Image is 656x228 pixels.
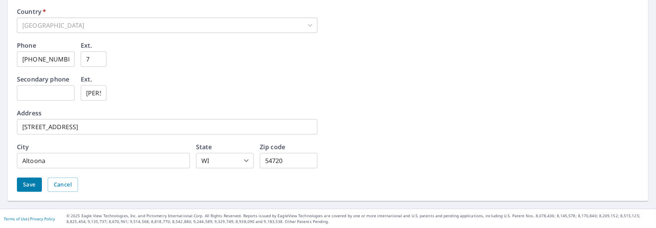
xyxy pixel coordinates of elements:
div: WI [196,153,254,168]
label: City [17,144,29,150]
a: Privacy Policy [30,216,55,221]
span: Cancel [54,180,72,190]
label: State [196,144,212,150]
label: Zip code [260,144,285,150]
button: Cancel [48,178,78,192]
label: Secondary phone [17,76,69,82]
label: Ext. [81,76,92,82]
a: Terms of Use [4,216,28,221]
label: Country [17,8,46,15]
button: Save [17,178,42,192]
div: [GEOGRAPHIC_DATA] [17,18,317,33]
label: Phone [17,42,36,48]
p: | [4,216,55,221]
p: © 2025 Eagle View Technologies, Inc. and Pictometry International Corp. All Rights Reserved. Repo... [66,213,652,225]
span: Save [23,180,36,190]
label: Address [17,110,42,116]
label: Ext. [81,42,92,48]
